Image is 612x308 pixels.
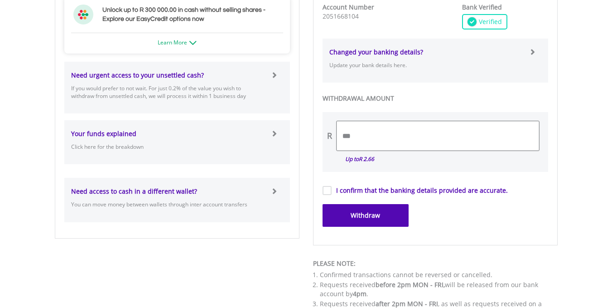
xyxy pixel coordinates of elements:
[327,130,332,142] div: R
[359,155,374,163] span: R 2.66
[477,17,502,26] span: Verified
[320,280,558,298] li: Requests received will be released from our bank account by .
[323,204,409,227] button: Withdraw
[323,12,359,20] span: 2051668104
[376,280,445,289] span: before 2pm MON - FRI,
[102,5,281,24] h3: Unlock up to R 300 000.00 in cash without selling shares - Explore our EasyCredit options now
[71,200,265,208] p: You can move money between wallets through inter account transfers
[332,186,508,195] label: I confirm that the banking details provided are accurate.
[71,178,283,222] a: Need access to cash in a different wallet? You can move money between wallets through inter accou...
[462,3,502,11] strong: Bank Verified
[73,5,93,24] img: ec-flower.svg
[71,84,265,100] p: If you would prefer to not wait. For just 0.2% of the value you wish to withdraw from unsettled c...
[71,187,197,196] strong: Need access to cash in a different wallet?
[189,41,197,45] img: ec-arrow-down.png
[329,61,523,69] p: Update your bank details here.
[323,94,548,103] label: WITHDRAWAL AMOUNT
[71,143,265,151] p: Click here for the breakdown
[313,259,558,268] div: PLEASE NOTE:
[158,39,197,46] a: Learn More
[353,289,366,298] span: 4pm
[320,270,558,279] li: Confirmed transactions cannot be reversed or cancelled.
[345,155,374,163] i: Up to
[71,129,136,138] strong: Your funds explained
[71,71,204,79] strong: Need urgent access to your unsettled cash?
[376,299,438,308] span: after 2pm MON - FRI
[329,48,423,56] strong: Changed your banking details?
[323,3,374,11] strong: Account Number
